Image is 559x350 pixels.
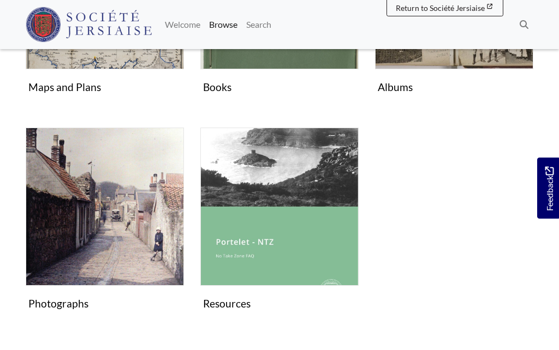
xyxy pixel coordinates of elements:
[17,128,192,331] div: Subcollection
[200,128,359,286] img: Resources
[26,128,184,315] a: Photographs Photographs
[205,14,242,35] a: Browse
[26,4,152,45] a: Société Jersiaise logo
[242,14,276,35] a: Search
[543,166,556,210] span: Feedback
[26,7,152,42] img: Société Jersiaise
[160,14,205,35] a: Welcome
[192,128,367,331] div: Subcollection
[537,158,559,219] a: Would you like to provide feedback?
[26,128,184,286] img: Photographs
[200,128,359,315] a: Resources Resources
[396,3,485,13] span: Return to Société Jersiaise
